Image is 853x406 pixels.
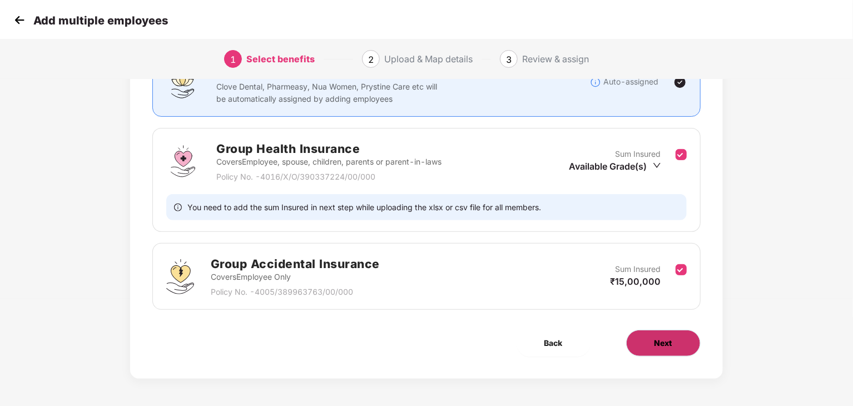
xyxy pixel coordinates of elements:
[506,54,512,65] span: 3
[33,14,168,27] p: Add multiple employees
[368,54,374,65] span: 2
[211,255,380,273] h2: Group Accidental Insurance
[544,337,563,349] span: Back
[166,145,200,178] img: svg+xml;base64,PHN2ZyBpZD0iR3JvdXBfSGVhbHRoX0luc3VyYW5jZSIgZGF0YS1uYW1lPSJHcm91cCBIZWFsdGggSW5zdX...
[246,50,315,68] div: Select benefits
[166,259,194,294] img: svg+xml;base64,PHN2ZyB4bWxucz0iaHR0cDovL3d3dy53My5vcmcvMjAwMC9zdmciIHdpZHRoPSI0OS4zMjEiIGhlaWdodD...
[384,50,473,68] div: Upload & Map details
[11,12,28,28] img: svg+xml;base64,PHN2ZyB4bWxucz0iaHR0cDovL3d3dy53My5vcmcvMjAwMC9zdmciIHdpZHRoPSIzMCIgaGVpZ2h0PSIzMC...
[590,77,601,88] img: svg+xml;base64,PHN2ZyBpZD0iSW5mb18tXzMyeDMyIiBkYXRhLW5hbWU9IkluZm8gLSAzMngzMiIgeG1sbnM9Imh0dHA6Ly...
[216,81,440,105] p: Clove Dental, Pharmeasy, Nua Women, Prystine Care etc will be automatically assigned by adding em...
[187,202,541,212] span: You need to add the sum Insured in next step while uploading the xlsx or csv file for all members.
[216,140,442,158] h2: Group Health Insurance
[653,161,661,170] span: down
[174,202,182,212] span: info-circle
[673,76,687,89] img: svg+xml;base64,PHN2ZyBpZD0iVGljay0yNHgyNCIgeG1sbnM9Imh0dHA6Ly93d3cudzMub3JnLzIwMDAvc3ZnIiB3aWR0aD...
[616,263,661,275] p: Sum Insured
[654,337,672,349] span: Next
[604,76,659,88] p: Auto-assigned
[216,171,442,183] p: Policy No. - 4016/X/O/390337224/00/000
[211,271,380,283] p: Covers Employee Only
[216,156,442,168] p: Covers Employee, spouse, children, parents or parent-in-laws
[517,330,591,357] button: Back
[616,148,661,160] p: Sum Insured
[211,286,380,298] p: Policy No. - 4005/389963763/00/000
[166,66,200,99] img: svg+xml;base64,PHN2ZyBpZD0iQWZmaW5pdHlfQmVuZWZpdHMiIGRhdGEtbmFtZT0iQWZmaW5pdHkgQmVuZWZpdHMiIHhtbG...
[522,50,589,68] div: Review & assign
[626,330,701,357] button: Next
[230,54,236,65] span: 1
[611,276,661,287] span: ₹15,00,000
[569,160,661,172] div: Available Grade(s)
